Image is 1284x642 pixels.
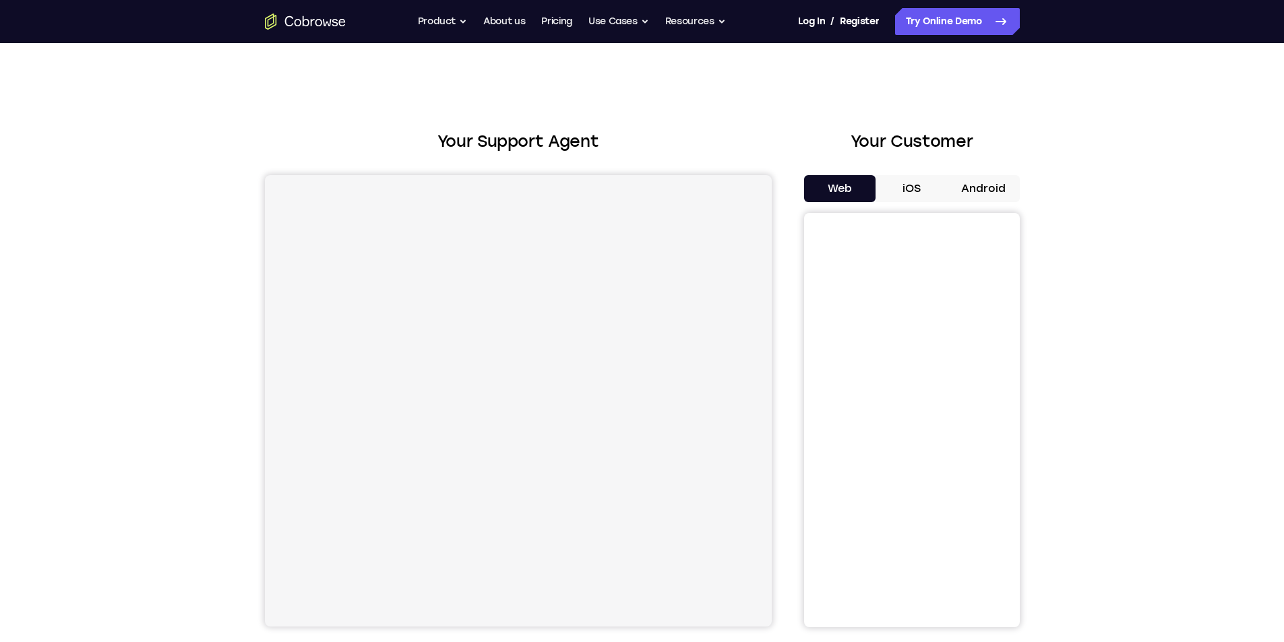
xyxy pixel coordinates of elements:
[948,175,1020,202] button: Android
[418,8,468,35] button: Product
[483,8,525,35] a: About us
[840,8,879,35] a: Register
[265,129,772,154] h2: Your Support Agent
[588,8,649,35] button: Use Cases
[804,129,1020,154] h2: Your Customer
[804,175,876,202] button: Web
[541,8,572,35] a: Pricing
[895,8,1020,35] a: Try Online Demo
[798,8,825,35] a: Log In
[265,175,772,627] iframe: Agent
[830,13,834,30] span: /
[265,13,346,30] a: Go to the home page
[665,8,726,35] button: Resources
[876,175,948,202] button: iOS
